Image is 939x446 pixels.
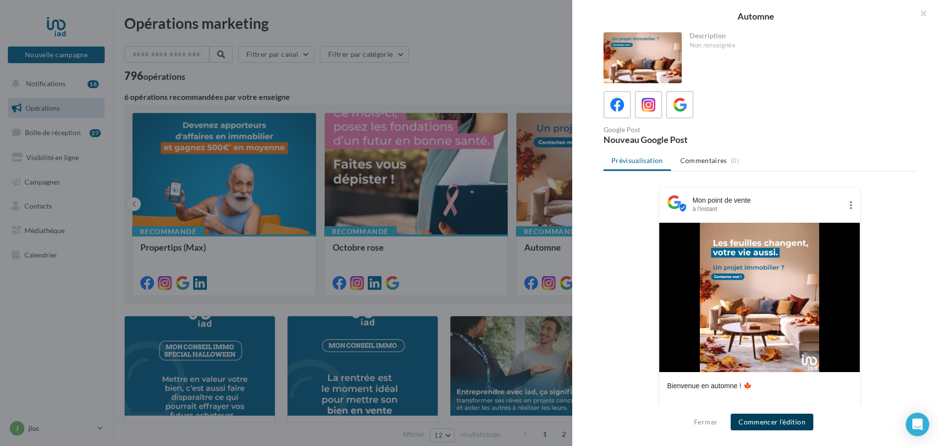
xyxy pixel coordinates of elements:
div: Non renseignée [690,41,908,50]
div: Nouveau Google Post [604,135,756,144]
button: Commencer l'édition [731,414,813,430]
div: Google Post [604,126,756,133]
span: Commentaires [680,156,727,165]
div: Open Intercom Messenger [906,413,929,436]
button: Fermer [690,416,721,428]
div: à l'instant [693,205,842,213]
img: Post automne 2025 [700,223,819,372]
span: (0) [731,157,739,164]
div: Mon point de vente [693,195,842,205]
div: Description [690,32,908,39]
div: Automne [588,12,923,21]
